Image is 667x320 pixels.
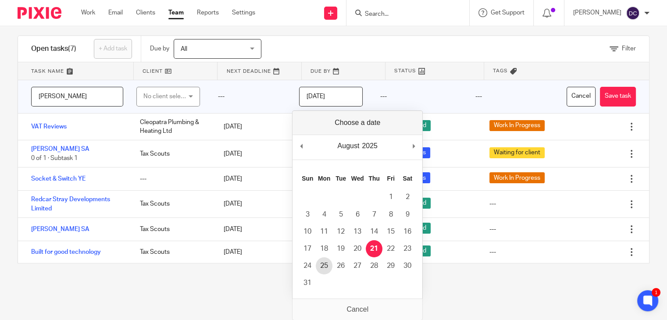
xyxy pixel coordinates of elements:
a: Socket & Switch YE [31,176,86,182]
span: (7) [68,45,76,52]
button: 2 [399,188,416,206]
div: --- [489,199,496,208]
button: Save task [600,87,636,107]
abbr: Thursday [369,175,380,182]
a: VAT Reviews [31,124,67,130]
div: --- [131,170,215,188]
input: Use the arrow keys to pick a date [299,87,363,107]
input: Task name [31,87,123,107]
span: Waiting for client [489,147,545,158]
abbr: Saturday [403,175,412,182]
button: 7 [366,206,382,223]
a: Team [168,8,184,17]
button: 21 [366,240,382,257]
div: Tax Scouts [131,145,215,163]
span: Work In Progress [489,120,545,131]
p: [PERSON_NAME] [573,8,621,17]
div: [DATE] [215,145,299,163]
div: August [336,139,361,153]
a: [PERSON_NAME] SA [31,146,89,152]
button: 24 [299,257,316,274]
button: 14 [366,223,382,240]
button: 1 [382,188,399,206]
input: Search [364,11,443,18]
button: 13 [349,223,366,240]
div: Tax Scouts [131,220,215,238]
button: 18 [316,240,332,257]
span: 0 of 1 · Subtask 1 [31,155,78,161]
div: [DATE] [215,195,299,213]
button: 16 [399,223,416,240]
button: Next Month [409,139,418,153]
button: 30 [399,257,416,274]
div: Tax Scouts [131,195,215,213]
button: 8 [382,206,399,223]
button: 20 [349,240,366,257]
a: Redcar Stray Developments Limited [31,196,110,211]
button: 26 [332,257,349,274]
abbr: Tuesday [335,175,346,182]
a: Built for good technology [31,249,101,255]
div: --- [209,80,290,113]
div: 1 [652,288,660,297]
button: 6 [349,206,366,223]
span: Work In Progress [489,172,545,183]
button: 23 [399,240,416,257]
button: 3 [299,206,316,223]
abbr: Monday [318,175,330,182]
abbr: Wednesday [351,175,364,182]
div: --- [467,80,562,113]
div: [DATE] [215,220,299,238]
div: Cleopatra Plumbing & Heating Ltd [131,114,215,140]
abbr: Sunday [302,175,313,182]
button: 22 [382,240,399,257]
button: 15 [382,223,399,240]
button: Previous Month [297,139,306,153]
button: 17 [299,240,316,257]
span: Tags [493,67,508,75]
span: All [181,46,187,52]
button: 31 [299,274,316,292]
div: [DATE] [215,243,299,261]
div: No client selected [143,87,188,106]
a: Reports [197,8,219,17]
button: 12 [332,223,349,240]
h1: Open tasks [31,44,76,53]
abbr: Friday [387,175,395,182]
div: --- [371,80,467,113]
a: Clients [136,8,155,17]
a: + Add task [94,39,132,59]
p: Due by [150,44,169,53]
div: 2025 [360,139,379,153]
button: 5 [332,206,349,223]
button: 29 [382,257,399,274]
div: --- [489,248,496,256]
button: 19 [332,240,349,257]
button: 4 [316,206,332,223]
button: 27 [349,257,366,274]
img: svg%3E [626,6,640,20]
a: [PERSON_NAME] SA [31,226,89,232]
div: --- [489,225,496,234]
button: 9 [399,206,416,223]
span: Filter [622,46,636,52]
a: Settings [232,8,255,17]
span: Status [394,67,416,75]
button: 28 [366,257,382,274]
a: Work [81,8,95,17]
button: 10 [299,223,316,240]
div: [DATE] [215,170,299,188]
a: Email [108,8,123,17]
div: [DATE] [215,118,299,135]
button: Cancel [567,87,596,107]
img: Pixie [18,7,61,19]
button: 11 [316,223,332,240]
div: Tax Scouts [131,243,215,261]
button: 25 [316,257,332,274]
span: Get Support [491,10,524,16]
